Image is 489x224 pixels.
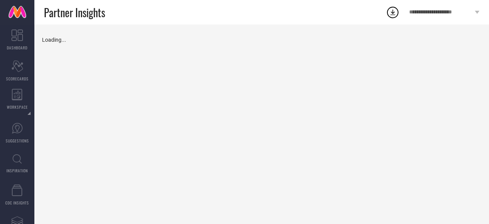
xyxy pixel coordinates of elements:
span: Loading... [42,37,66,43]
span: INSPIRATION [6,168,28,173]
span: SUGGESTIONS [6,138,29,144]
span: WORKSPACE [7,104,28,110]
span: Partner Insights [44,5,105,20]
span: DASHBOARD [7,45,28,51]
div: Open download list [386,5,400,19]
span: SCORECARDS [6,76,29,82]
span: CDC INSIGHTS [5,200,29,206]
